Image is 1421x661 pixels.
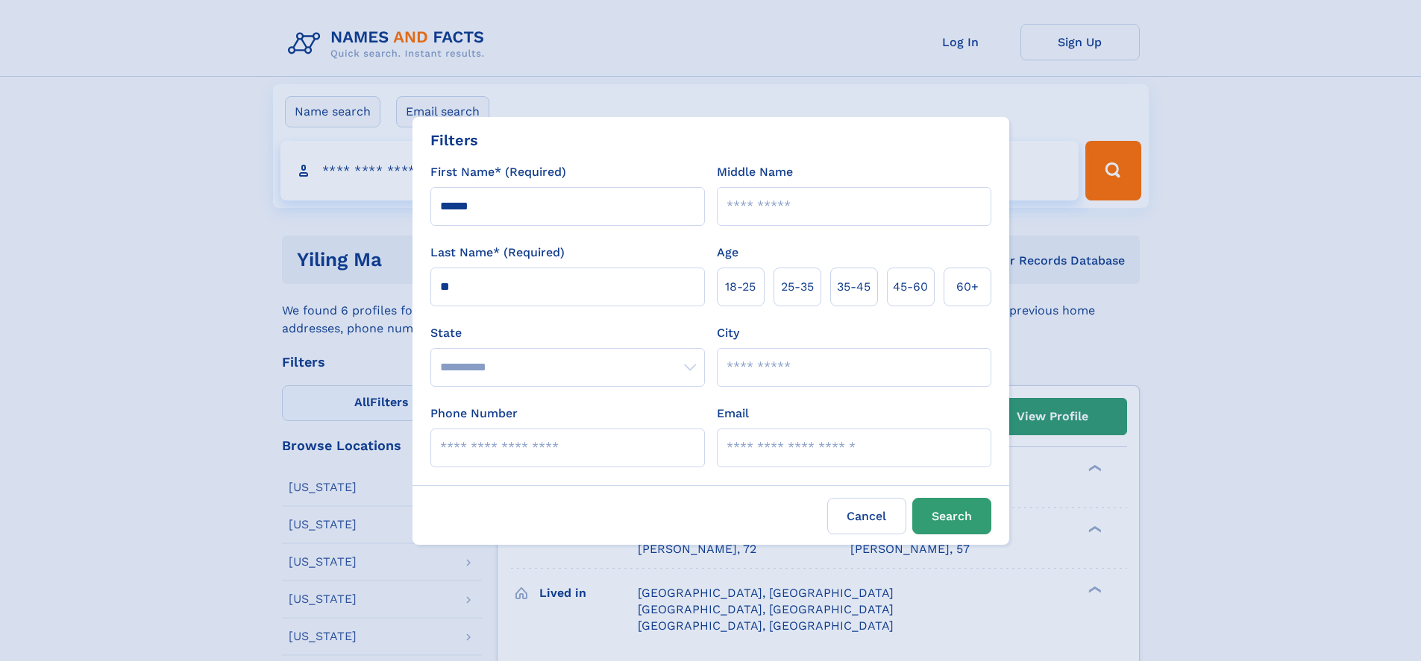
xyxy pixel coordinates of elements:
div: Filters [430,129,478,151]
span: 25‑35 [781,278,814,296]
label: Age [717,244,738,262]
span: 60+ [956,278,979,296]
label: Email [717,405,749,423]
button: Search [912,498,991,534]
label: Cancel [827,498,906,534]
span: 18‑25 [725,278,756,296]
label: Middle Name [717,163,793,181]
label: City [717,324,739,342]
label: First Name* (Required) [430,163,566,181]
span: 35‑45 [837,278,871,296]
label: Phone Number [430,405,518,423]
label: State [430,324,705,342]
span: 45‑60 [893,278,928,296]
label: Last Name* (Required) [430,244,565,262]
